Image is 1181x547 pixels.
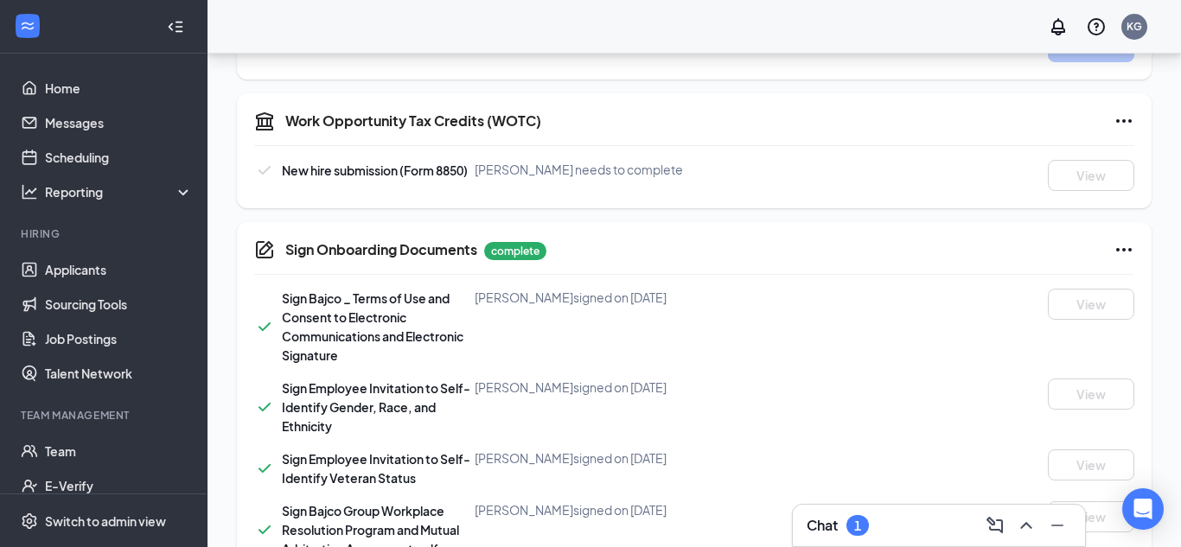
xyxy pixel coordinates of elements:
svg: Ellipses [1114,111,1134,131]
svg: CompanyDocumentIcon [254,239,275,260]
svg: Checkmark [254,519,275,540]
svg: Ellipses [1114,239,1134,260]
span: New hire submission (Form 8850) [282,162,468,178]
button: ChevronUp [1012,512,1040,539]
button: View [1048,501,1134,532]
span: Sign Employee Invitation to Self-Identify Veteran Status [282,451,470,486]
div: Hiring [21,226,189,241]
span: Sign Bajco _ Terms of Use and Consent to Electronic Communications and Electronic Signature [282,290,463,363]
div: KG [1127,19,1142,34]
svg: Checkmark [254,397,275,417]
a: Messages [45,105,193,140]
svg: WorkstreamLogo [19,17,36,35]
svg: Minimize [1047,515,1068,536]
button: View [1048,449,1134,480]
a: Talent Network [45,356,193,391]
svg: ComposeMessage [985,515,1005,536]
div: 1 [854,518,861,533]
svg: Collapse [167,18,184,35]
svg: QuestionInfo [1086,16,1107,37]
button: View [1048,378,1134,410]
button: Minimize [1044,512,1071,539]
svg: ChevronUp [1016,515,1037,536]
h3: Chat [807,516,838,535]
span: Sign Employee Invitation to Self-Identify Gender, Race, and Ethnicity [282,380,470,434]
a: Job Postings [45,321,193,356]
button: View [1048,160,1134,191]
a: Scheduling [45,140,193,175]
div: [PERSON_NAME] signed on [DATE] [475,501,768,518]
button: ComposeMessage [981,512,1009,539]
svg: Checkmark [254,160,275,181]
div: Open Intercom Messenger [1122,488,1164,530]
div: [PERSON_NAME] signed on [DATE] [475,449,768,467]
button: View [1048,289,1134,320]
div: Team Management [21,408,189,423]
h5: Work Opportunity Tax Credits (WOTC) [285,111,541,130]
div: Switch to admin view [45,512,166,530]
a: Sourcing Tools [45,287,193,321]
svg: Analysis [21,183,38,200]
div: [PERSON_NAME] signed on [DATE] [475,289,768,306]
a: Team [45,434,193,468]
svg: Notifications [1048,16,1069,37]
a: Home [45,71,193,105]
h5: Sign Onboarding Documents [285,240,477,259]
a: E-Verify [45,468,193,503]
svg: Settings [21,512,38,530]
span: [PERSON_NAME] needs to complete [475,162,683,177]
div: Reporting [45,183,194,200]
div: [PERSON_NAME] signed on [DATE] [475,378,768,396]
svg: Checkmark [254,316,275,337]
svg: Checkmark [254,458,275,479]
svg: TaxGovernmentIcon [254,111,275,131]
p: complete [484,242,546,260]
a: Applicants [45,252,193,287]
